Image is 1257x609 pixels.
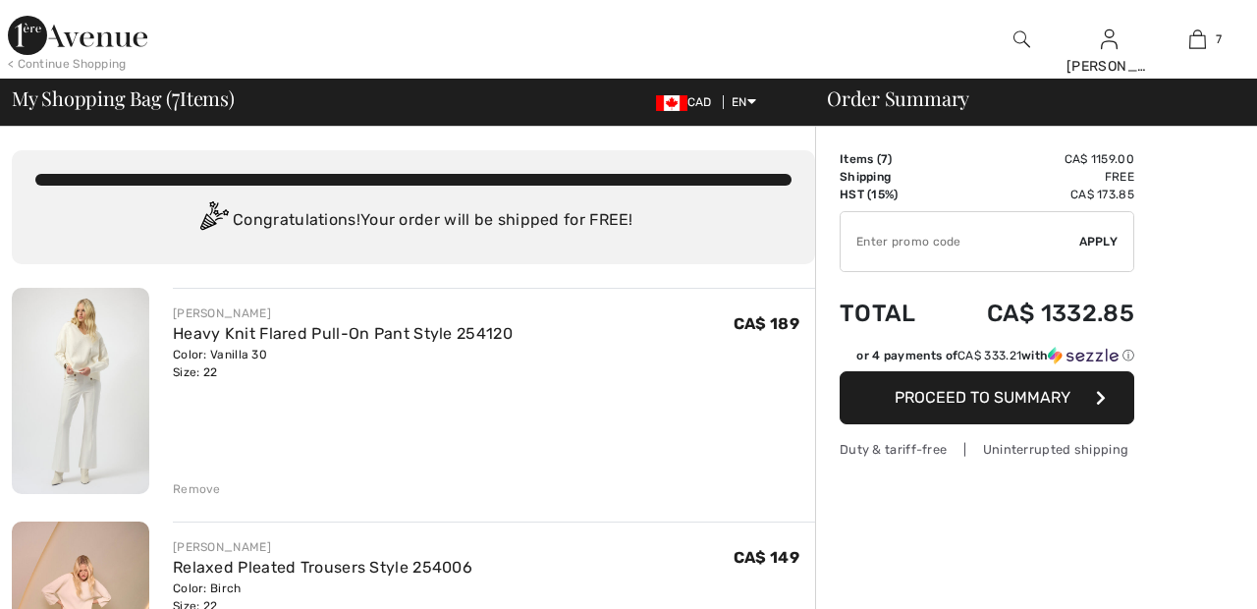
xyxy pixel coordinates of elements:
td: HST (15%) [840,186,940,203]
span: Proceed to Summary [895,388,1070,407]
div: or 4 payments of with [856,347,1134,364]
div: [PERSON_NAME] [1066,56,1153,77]
span: Apply [1079,233,1119,250]
div: Remove [173,480,221,498]
td: Free [940,168,1134,186]
td: CA$ 173.85 [940,186,1134,203]
span: CA$ 149 [734,548,799,567]
span: CA$ 189 [734,314,799,333]
input: Promo code [841,212,1079,271]
div: Order Summary [803,88,1245,108]
div: Duty & tariff-free | Uninterrupted shipping [840,440,1134,459]
a: Sign In [1101,29,1118,48]
img: My Info [1101,28,1118,51]
span: EN [732,95,756,109]
span: 7 [1216,30,1222,48]
img: Congratulation2.svg [193,201,233,241]
td: CA$ 1159.00 [940,150,1134,168]
td: Shipping [840,168,940,186]
img: My Bag [1189,28,1206,51]
img: Sezzle [1048,347,1119,364]
img: 1ère Avenue [8,16,147,55]
td: CA$ 1332.85 [940,280,1134,347]
a: Relaxed Pleated Trousers Style 254006 [173,558,472,577]
div: Color: Vanilla 30 Size: 22 [173,346,513,381]
div: [PERSON_NAME] [173,538,472,556]
td: Items ( ) [840,150,940,168]
div: [PERSON_NAME] [173,304,513,322]
div: < Continue Shopping [8,55,127,73]
span: 7 [172,83,180,109]
div: or 4 payments ofCA$ 333.21withSezzle Click to learn more about Sezzle [840,347,1134,371]
span: CA$ 333.21 [957,349,1021,362]
button: Proceed to Summary [840,371,1134,424]
img: Canadian Dollar [656,95,687,111]
img: Heavy Knit Flared Pull-On Pant Style 254120 [12,288,149,494]
a: Heavy Knit Flared Pull-On Pant Style 254120 [173,324,513,343]
span: 7 [881,152,888,166]
a: 7 [1154,28,1240,51]
span: CAD [656,95,720,109]
span: My Shopping Bag ( Items) [12,88,235,108]
img: search the website [1013,28,1030,51]
td: Total [840,280,940,347]
div: Congratulations! Your order will be shipped for FREE! [35,201,792,241]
